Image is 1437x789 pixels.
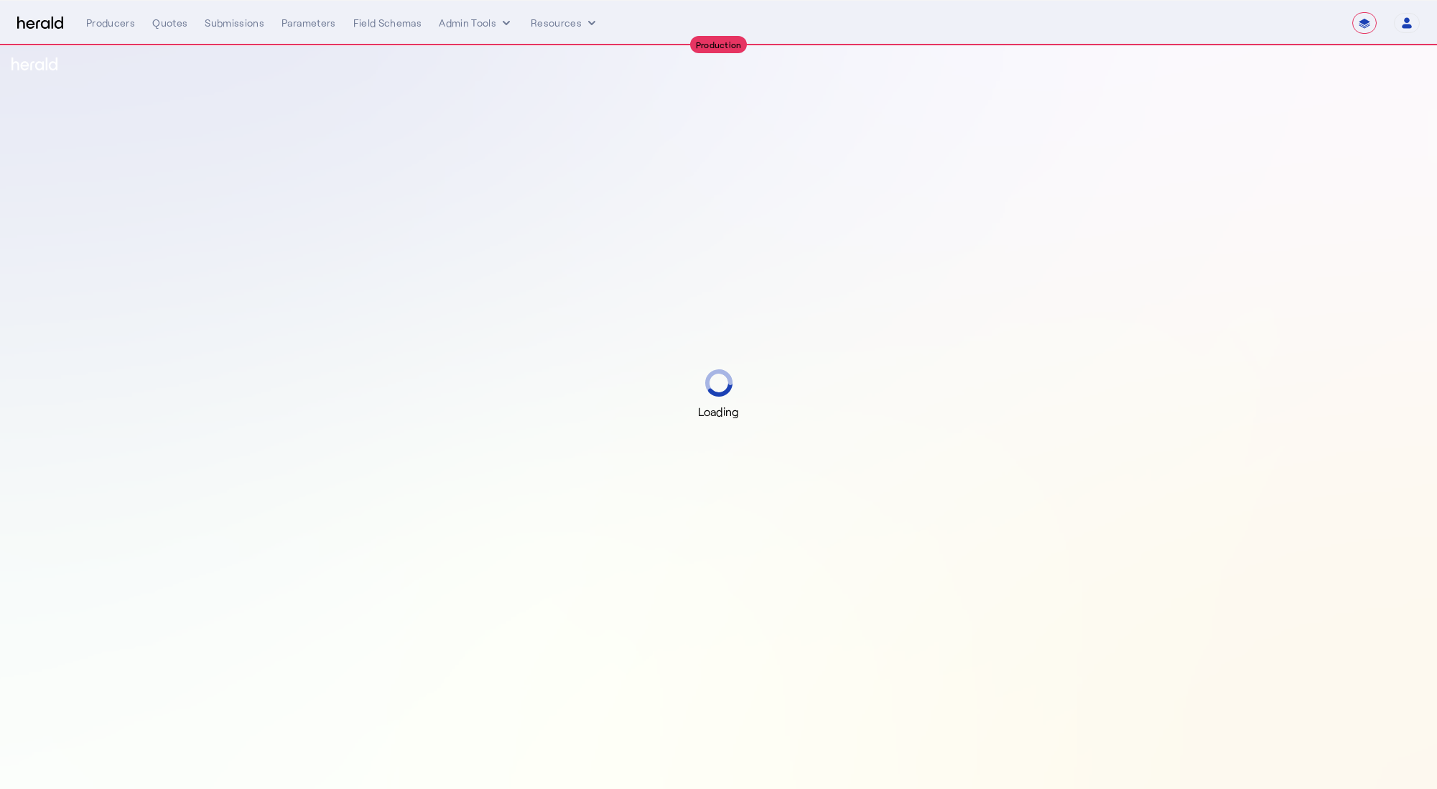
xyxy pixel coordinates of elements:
button: Resources dropdown menu [531,16,599,30]
div: Quotes [152,16,187,30]
div: Submissions [205,16,264,30]
div: Field Schemas [353,16,422,30]
div: Parameters [282,16,336,30]
div: Production [690,36,748,53]
button: internal dropdown menu [439,16,513,30]
div: Producers [86,16,135,30]
img: Herald Logo [17,17,63,30]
